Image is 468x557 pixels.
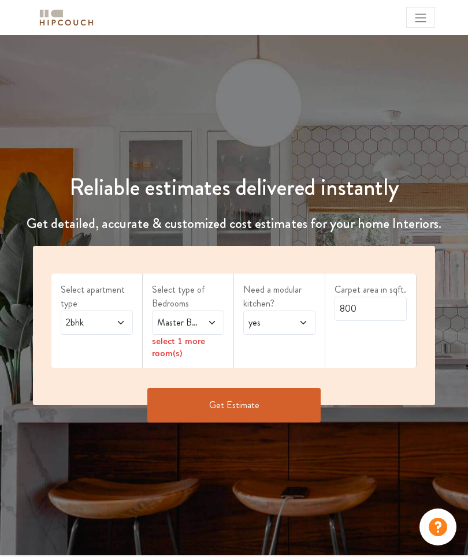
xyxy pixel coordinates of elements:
label: Select apartment type [61,283,133,311]
span: logo-horizontal.svg [38,5,95,31]
span: Master Bedroom [155,316,201,330]
h4: Get detailed, accurate & customized cost estimates for your home Interiors. [7,215,461,232]
button: Get Estimate [147,388,321,423]
span: 2bhk [64,316,110,330]
img: logo-horizontal.svg [38,8,95,28]
label: Carpet area in sqft. [335,283,407,297]
input: Enter area sqft [335,297,407,321]
button: Toggle navigation [406,7,435,28]
span: yes [246,316,292,330]
h1: Reliable estimates delivered instantly [7,174,461,201]
div: select 1 more room(s) [152,335,224,359]
label: Need a modular kitchen? [243,283,315,311]
label: Select type of Bedrooms [152,283,224,311]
